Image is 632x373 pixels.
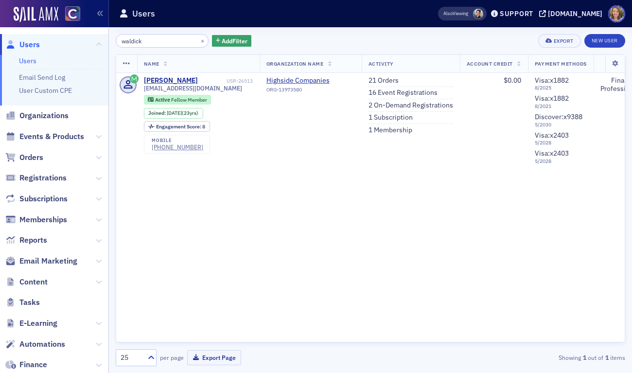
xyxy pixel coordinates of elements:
div: Support [500,9,533,18]
a: [PERSON_NAME] [144,76,198,85]
span: Account Credit [467,60,513,67]
input: Search… [116,34,209,48]
span: Users [19,39,40,50]
h1: Users [132,8,155,19]
span: 8 / 2021 [535,103,587,109]
span: Pamela Galey-Coleman [473,9,483,19]
a: E-Learning [5,318,57,329]
span: Fellow Member [171,96,207,103]
div: (23yrs) [167,110,198,116]
a: Memberships [5,214,67,225]
span: Visa : x2403 [535,149,569,158]
a: 2 On-Demand Registrations [369,101,453,110]
span: Name [144,60,159,67]
a: Subscriptions [5,194,68,204]
a: Tasks [5,297,40,308]
button: Export [538,34,580,48]
a: User Custom CPE [19,86,72,95]
a: Registrations [5,173,67,183]
button: [DOMAIN_NAME] [539,10,606,17]
div: mobile [152,138,203,143]
span: E-Learning [19,318,57,329]
a: View Homepage [58,6,80,23]
span: Active [155,96,171,103]
a: Email Marketing [5,256,77,266]
span: Engagement Score : [156,123,202,130]
a: Content [5,277,48,287]
button: Export Page [187,350,241,365]
a: Users [5,39,40,50]
span: Email Marketing [19,256,77,266]
span: Visa : x1882 [535,94,569,103]
span: Orders [19,152,43,163]
a: 16 Event Registrations [369,89,438,97]
span: Payment Methods [535,60,587,67]
div: USR-26513 [199,78,253,84]
button: AddFilter [212,35,252,47]
a: [PHONE_NUMBER] [152,143,203,151]
span: Reports [19,235,47,246]
a: Automations [5,339,65,350]
div: Export [554,38,574,44]
img: SailAMX [14,7,58,22]
span: Organizations [19,110,69,121]
strong: 1 [581,353,588,362]
label: per page [160,353,184,362]
a: 21 Orders [369,76,399,85]
span: Memberships [19,214,67,225]
span: $0.00 [504,76,521,85]
span: Viewing [443,10,468,17]
span: 8 / 2025 [535,85,587,91]
span: Joined : [148,110,167,116]
span: Add Filter [222,36,247,45]
span: Events & Products [19,131,84,142]
a: Users [19,56,36,65]
span: Registrations [19,173,67,183]
span: Finance [19,359,47,370]
a: 1 Membership [369,126,412,135]
a: Email Send Log [19,73,65,82]
a: Events & Products [5,131,84,142]
span: 5 / 2028 [535,158,587,164]
span: Subscriptions [19,194,68,204]
div: Engagement Score: 8 [144,121,210,132]
a: New User [584,34,625,48]
div: [DOMAIN_NAME] [548,9,602,18]
span: [EMAIL_ADDRESS][DOMAIN_NAME] [144,85,242,92]
span: Discover : x9388 [535,112,582,121]
div: Showing out of items [462,353,625,362]
span: Visa : x2403 [535,131,569,140]
a: 1 Subscription [369,113,413,122]
img: SailAMX [65,6,80,21]
a: Highside Companies [266,76,355,85]
a: Active Fellow Member [148,96,207,103]
div: ORG-13973580 [266,87,355,96]
span: Visa : x1882 [535,76,569,85]
span: Tasks [19,297,40,308]
span: Activity [369,60,394,67]
span: Profile [608,5,625,22]
a: Reports [5,235,47,246]
a: Finance [5,359,47,370]
span: Automations [19,339,65,350]
a: Organizations [5,110,69,121]
a: Orders [5,152,43,163]
button: × [198,36,207,45]
div: Joined: 2002-07-29 00:00:00 [144,108,203,119]
span: 5 / 2030 [535,122,587,128]
div: Active: Active: Fellow Member [144,95,211,105]
div: 8 [156,124,205,129]
strong: 1 [603,353,610,362]
span: Organization Name [266,60,324,67]
span: Content [19,277,48,287]
div: Also [443,10,453,17]
div: 25 [121,353,142,363]
span: [DATE] [167,109,182,116]
span: 5 / 2028 [535,140,587,146]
